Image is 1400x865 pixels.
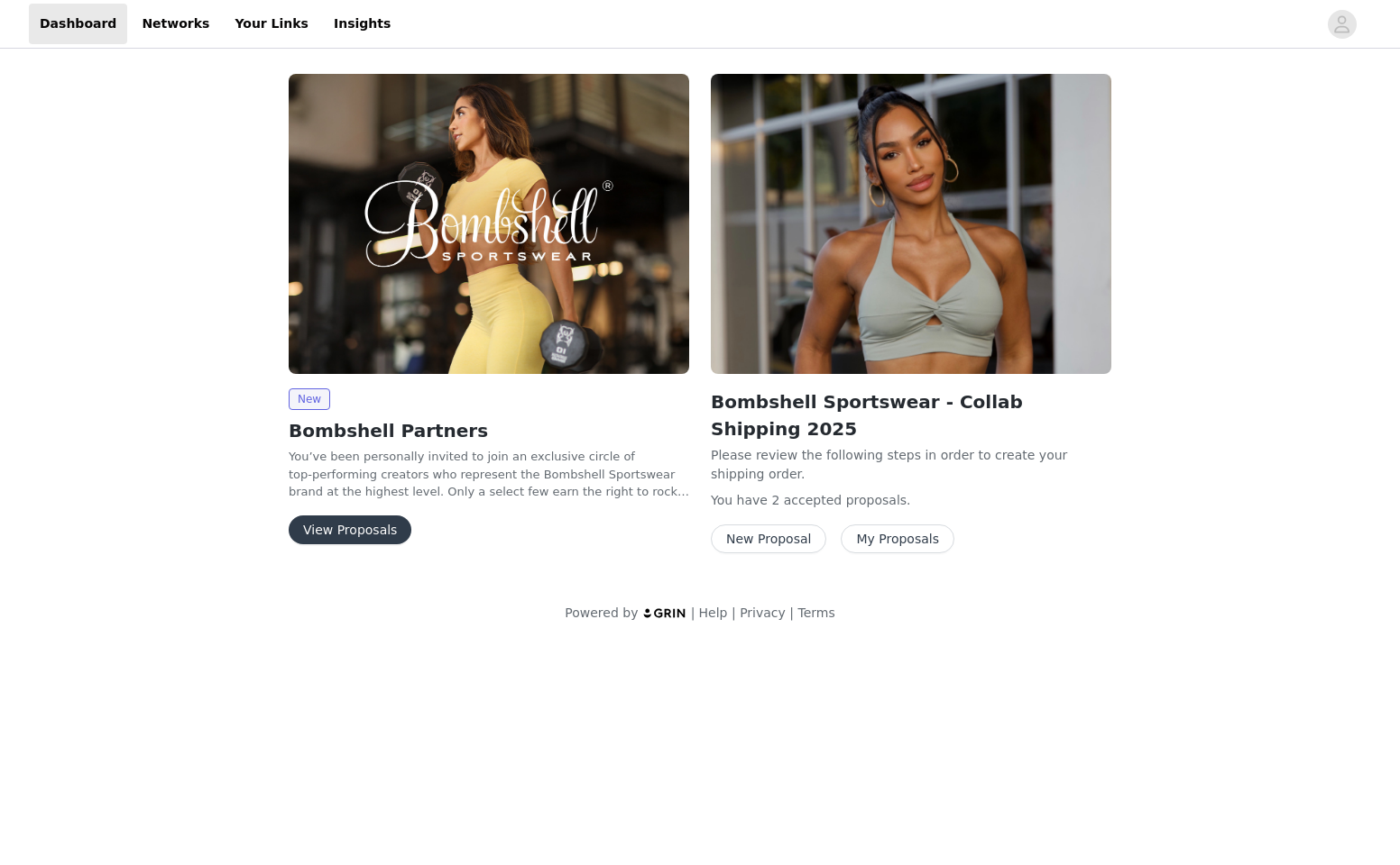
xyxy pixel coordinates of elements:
[565,605,638,620] span: Powered by
[789,605,794,620] span: |
[642,607,687,619] img: logo
[740,605,786,620] a: Privacy
[711,388,1111,442] h2: Bombshell Sportswear - Collab Shipping 2025
[323,4,401,44] a: Insights
[289,524,411,537] a: View Proposals
[29,4,127,44] a: Dashboard
[289,388,330,410] span: New
[711,446,1111,484] p: Please review the following steps in order to create your shipping order.
[711,74,1111,374] img: Bombshell Sportswear
[797,605,834,620] a: Terms
[900,493,907,507] span: s
[224,4,319,44] a: Your Links
[841,524,954,553] button: My Proposals
[732,605,736,620] span: |
[691,605,695,620] span: |
[1333,10,1350,39] div: avatar
[711,524,826,553] button: New Proposal
[289,515,411,544] button: View Proposals
[711,491,1111,510] p: You have 2 accepted proposal .
[289,74,689,374] img: Bombshell Sportswear
[289,448,689,501] p: You’ve been personally invited to join an exclusive circle of top‑performing creators who represe...
[699,605,728,620] a: Help
[289,417,689,444] h2: Bombshell Partners
[131,4,220,44] a: Networks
